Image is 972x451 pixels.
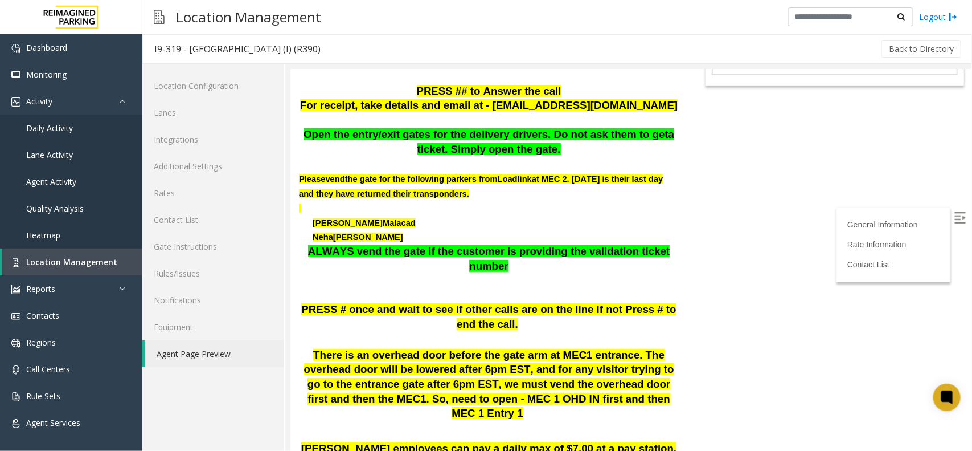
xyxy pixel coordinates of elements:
span: PRESS # once and wait to see if other calls are on the line if not Press # to end the call. [11,234,385,261]
span: Open the entry/exit gates for the delivery drivers. Do not ask them to get [13,59,378,71]
a: Location Management [2,249,142,275]
img: 'icon' [11,97,20,107]
span: Agent Activity [26,176,76,187]
span: Activity [26,96,52,107]
img: 'icon' [11,419,20,428]
a: Contact List [142,206,284,233]
span: Contacts [26,310,59,321]
button: Back to Directory [881,40,961,58]
span: Agent Services [26,417,80,428]
span: Monitoring [26,69,67,80]
span: Call Centers [26,364,70,375]
span: Heatmap [26,230,60,241]
img: 'icon' [11,258,20,267]
img: 'icon' [11,285,20,294]
a: Gate Instructions [142,233,284,260]
a: Logout [919,11,958,23]
span: There is an overhead door before the gate arm at MEC1 entrance. The overhead door will be lowered... [14,279,384,350]
span: Neha [22,163,43,172]
img: 'icon' [11,44,20,53]
span: Daily Activity [26,123,73,133]
span: Malacad [92,149,125,159]
span: [PERSON_NAME] employees can pay a daily max of $7.00 at a pay station. This payment can be made a... [9,373,388,414]
span: PRESS ## to Answer the call [126,15,271,27]
span: vend [35,105,54,115]
a: Integrations [142,126,284,153]
div: I9-319 - [GEOGRAPHIC_DATA] (I) (R390) [154,42,321,56]
span: Loadlink [207,105,241,115]
span: For receipt, take details and email at - [EMAIL_ADDRESS][DOMAIN_NAME] [10,30,387,42]
a: Lanes [142,99,284,126]
span: Location Management [26,257,117,267]
img: 'icon' [11,392,20,401]
span: a ticket. Simply open the gate. [127,59,384,86]
a: Additional Settings [142,153,284,180]
span: the gate for the following parkers from [55,105,207,114]
a: Location Configuration [142,72,284,99]
a: Contact List [557,190,599,200]
a: Equipment [142,314,284,340]
img: logout [949,11,958,23]
span: Dashboard [26,42,67,53]
span: ALWAYS vend the gate if the customer is providing the validation ticket number [18,176,379,202]
span: Regions [26,337,56,348]
img: 'icon' [11,365,20,375]
a: Rates [142,180,284,206]
img: Open/Close Sidebar Menu [664,143,675,154]
a: Notifications [142,287,284,314]
img: pageIcon [154,3,165,31]
a: Rate Information [557,170,616,180]
span: Rule Sets [26,391,60,401]
span: at MEC 2. [DATE] is their last day and they have returned their transponders. [9,105,372,129]
span: Reports [26,283,55,294]
span: [PERSON_NAME] [43,163,113,173]
span: Lane Activity [26,149,73,160]
img: 'icon' [11,71,20,80]
span: Please [9,105,35,114]
a: Agent Page Preview [145,340,284,367]
img: 'icon' [11,339,20,348]
span: Quality Analysis [26,203,84,214]
span: [PERSON_NAME] [22,149,92,158]
img: 'icon' [11,312,20,321]
a: Rules/Issues [142,260,284,287]
h3: Location Management [170,3,327,31]
a: General Information [557,151,628,160]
